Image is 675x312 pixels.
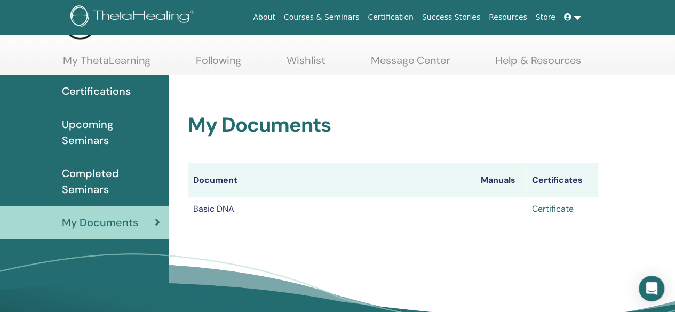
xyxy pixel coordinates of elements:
a: About [249,7,279,27]
a: Following [196,54,241,75]
th: Document [188,163,475,197]
a: Certification [363,7,417,27]
span: Completed Seminars [62,165,160,197]
a: Help & Resources [495,54,581,75]
h2: My Documents [188,113,598,138]
a: Message Center [371,54,450,75]
a: Courses & Seminars [280,7,364,27]
span: Certifications [62,83,131,99]
img: logo.png [70,5,198,29]
a: My ThetaLearning [63,54,150,75]
a: Wishlist [287,54,325,75]
th: Certificates [526,163,598,197]
th: Manuals [475,163,526,197]
span: Upcoming Seminars [62,116,160,148]
a: Resources [485,7,531,27]
span: My Documents [62,214,138,230]
div: Open Intercom Messenger [639,276,664,301]
a: Store [531,7,560,27]
a: Certificate [531,203,573,214]
td: Basic DNA [188,197,475,221]
a: Success Stories [418,7,485,27]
